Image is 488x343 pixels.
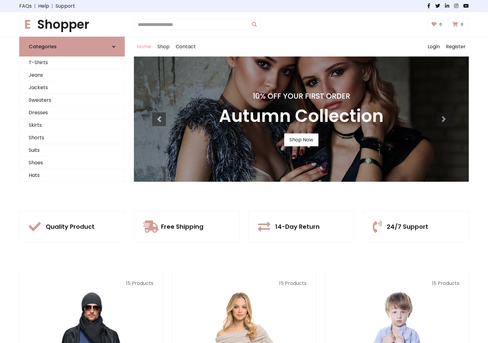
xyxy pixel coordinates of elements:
h1: Shopper [19,17,125,32]
a: 0 [448,19,469,30]
h5: 24/7 Support [387,223,428,230]
span: | [49,2,56,10]
a: EShopper [19,17,125,32]
a: Register [443,37,469,57]
span: E [19,16,36,33]
h5: Quality Product [46,223,95,230]
a: Skirts [20,119,124,132]
a: Jackets [20,82,124,94]
a: Categories [19,37,125,57]
a: Help [38,2,49,10]
h3: Autumn Collection [219,106,384,126]
a: Dresses [20,107,124,119]
h5: 14-Day Return [275,223,320,230]
a: T-Shirts [20,57,124,69]
a: 0 [428,19,447,30]
span: 0 [459,22,465,27]
a: Jeans [20,69,124,82]
a: Sweaters [20,94,124,107]
a: Suits [20,144,124,157]
a: Shop Now [284,133,318,146]
h4: 10% Off Your First Order [219,92,384,101]
a: Hats [20,169,124,182]
a: Home [134,37,154,57]
a: Support [56,2,75,10]
h5: Free Shipping [161,223,203,230]
p: 15 Products [181,280,306,287]
a: Shoes [20,157,124,169]
p: 15 Products [29,280,153,287]
p: 15 Products [335,280,459,287]
a: Login [425,37,443,57]
a: Shop [154,37,173,57]
a: Contact [173,37,199,57]
h6: Categories [29,44,57,49]
a: Shorts [20,132,124,144]
a: FAQs [19,2,32,10]
span: 0 [438,22,443,27]
span: | [32,2,38,10]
